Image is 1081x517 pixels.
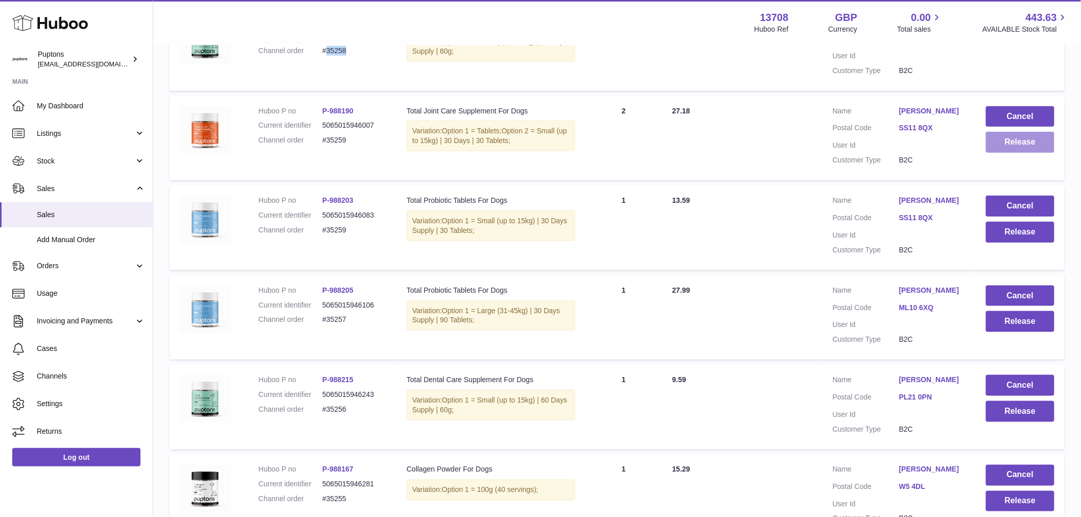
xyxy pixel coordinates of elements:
dt: Huboo P no [258,196,322,205]
button: Release [986,401,1054,422]
strong: 13708 [760,11,789,25]
a: ML10 6XQ [899,303,966,313]
span: Channels [37,371,145,381]
span: Option 1 = 100g (40 servings); [442,486,538,494]
img: TotalProbioticTablets120.jpg [180,196,231,244]
dd: 5065015946281 [322,480,386,489]
dd: #35257 [322,315,386,324]
span: My Dashboard [37,101,145,111]
a: Log out [12,448,140,466]
td: 1 [585,6,662,91]
dt: Postal Code [833,482,899,495]
dt: Channel order [258,135,322,145]
span: 27.99 [672,286,690,294]
span: Option 1 = Small (up to 15kg) | 60 Days Supply | 60g; [412,396,567,414]
div: Total Joint Care Supplement For Dogs [407,106,575,116]
span: Option 1 = Small (up to 15kg) | 30 Days Supply | 30 Tablets; [412,217,567,234]
a: SS11 8QX [899,123,966,133]
button: Cancel [986,286,1054,307]
span: Stock [37,156,134,166]
button: Release [986,132,1054,153]
dt: Postal Code [833,392,899,405]
span: Usage [37,289,145,298]
div: Collagen Powder For Dogs [407,465,575,475]
span: Sales [37,210,145,220]
span: 13.59 [672,196,690,204]
span: 443.63 [1026,11,1057,25]
div: Total Probiotic Tablets For Dogs [407,286,575,295]
dd: 5065015946007 [322,121,386,130]
dt: Huboo P no [258,286,322,295]
dd: B2C [899,245,966,255]
dd: B2C [899,66,966,76]
span: Listings [37,129,134,138]
dt: Postal Code [833,123,899,135]
a: P-988167 [322,465,354,474]
dd: #35255 [322,495,386,504]
dt: Customer Type [833,66,899,76]
dd: #35258 [322,46,386,56]
dd: 5065015946243 [322,390,386,400]
a: [PERSON_NAME] [899,286,966,295]
dd: B2C [899,155,966,165]
div: Variation: [407,31,575,62]
span: [EMAIL_ADDRESS][DOMAIN_NAME] [38,60,150,68]
div: Variation: [407,480,575,501]
dt: Huboo P no [258,465,322,475]
td: 1 [585,185,662,270]
div: Variation: [407,390,575,420]
dt: Name [833,196,899,208]
dd: B2C [899,335,966,344]
div: Variation: [407,121,575,151]
dt: Current identifier [258,390,322,400]
dt: Name [833,106,899,119]
dt: Name [833,286,899,298]
dd: 5065015946106 [322,300,386,310]
img: hello@puptons.com [12,52,28,67]
button: Cancel [986,465,1054,486]
dd: #35259 [322,225,386,235]
a: [PERSON_NAME] [899,106,966,116]
a: W5 4DL [899,482,966,492]
span: Orders [37,261,134,271]
span: AVAILABLE Stock Total [982,25,1069,34]
img: TotalPetsCollagenPowderForDogs_5b529217-28cd-4dc2-aae1-fba32fe89d8f.jpg [180,465,231,513]
span: Invoicing and Payments [37,316,134,326]
span: 27.18 [672,107,690,115]
a: P-988203 [322,196,354,204]
div: Total Probiotic Tablets For Dogs [407,196,575,205]
span: Settings [37,399,145,409]
button: Cancel [986,106,1054,127]
span: Cases [37,344,145,354]
dt: Name [833,375,899,387]
dt: Channel order [258,225,322,235]
td: 1 [585,365,662,450]
a: PL21 0PN [899,392,966,402]
span: 9.59 [672,375,686,384]
dt: User Id [833,51,899,61]
dt: Current identifier [258,210,322,220]
dt: Customer Type [833,335,899,344]
button: Cancel [986,375,1054,396]
dt: Channel order [258,405,322,414]
button: Release [986,311,1054,332]
dt: Current identifier [258,300,322,310]
a: 443.63 AVAILABLE Stock Total [982,11,1069,34]
strong: GBP [835,11,857,25]
a: 0.00 Total sales [897,11,943,34]
dt: User Id [833,230,899,240]
dt: Channel order [258,495,322,504]
dd: B2C [899,425,966,434]
dt: Name [833,465,899,477]
span: Add Manual Order [37,235,145,245]
button: Release [986,222,1054,243]
dt: Current identifier [258,480,322,489]
dd: 5065015946083 [322,210,386,220]
a: [PERSON_NAME] [899,196,966,205]
div: Currency [829,25,858,34]
div: Huboo Ref [755,25,789,34]
a: P-988215 [322,375,354,384]
dd: #35256 [322,405,386,414]
button: Cancel [986,196,1054,217]
dt: User Id [833,320,899,330]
